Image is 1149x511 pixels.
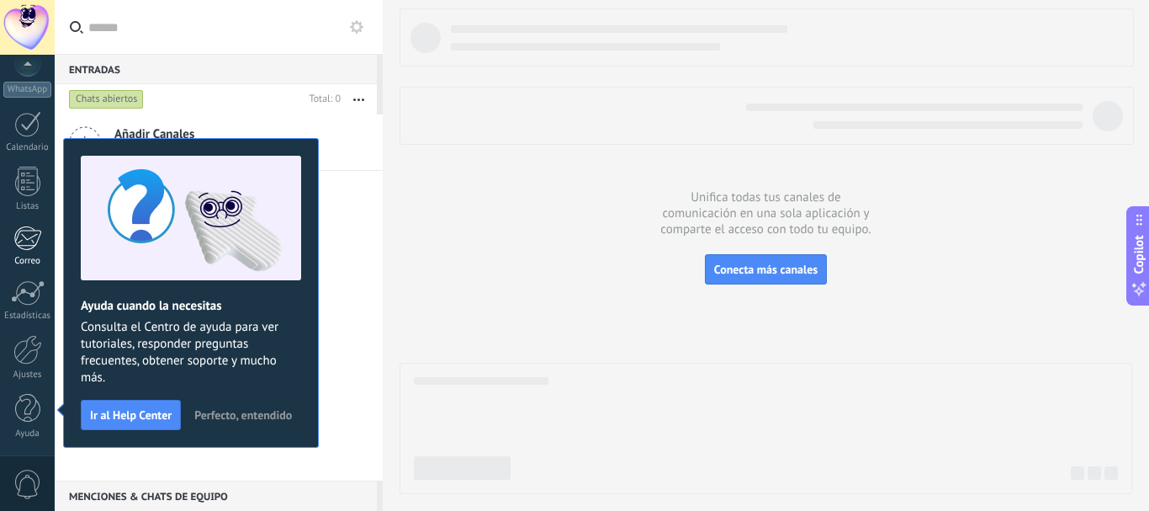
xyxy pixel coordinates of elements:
div: Ajustes [3,370,52,381]
span: Conecta más canales [714,262,818,277]
div: Listas [3,201,52,212]
h2: Ayuda cuando la necesitas [81,298,301,314]
span: Añadir Canales [114,126,317,142]
div: Total: 0 [303,91,341,108]
div: Correo [3,256,52,267]
div: WhatsApp [3,82,51,98]
div: Estadísticas [3,311,52,322]
span: Consulta el Centro de ayuda para ver tutoriales, responder preguntas frecuentes, obtener soporte ... [81,319,301,386]
span: Ir al Help Center [90,409,172,421]
div: Menciones & Chats de equipo [55,481,377,511]
button: Más [341,84,377,114]
div: Entradas [55,54,377,84]
div: Chats abiertos [69,89,144,109]
button: Conecta más canales [705,254,827,285]
button: Perfecto, entendido [187,402,299,428]
button: Ir al Help Center [81,400,181,430]
div: Ayuda [3,428,52,439]
span: Perfecto, entendido [194,409,292,421]
div: Calendario [3,142,52,153]
span: Copilot [1130,235,1147,274]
